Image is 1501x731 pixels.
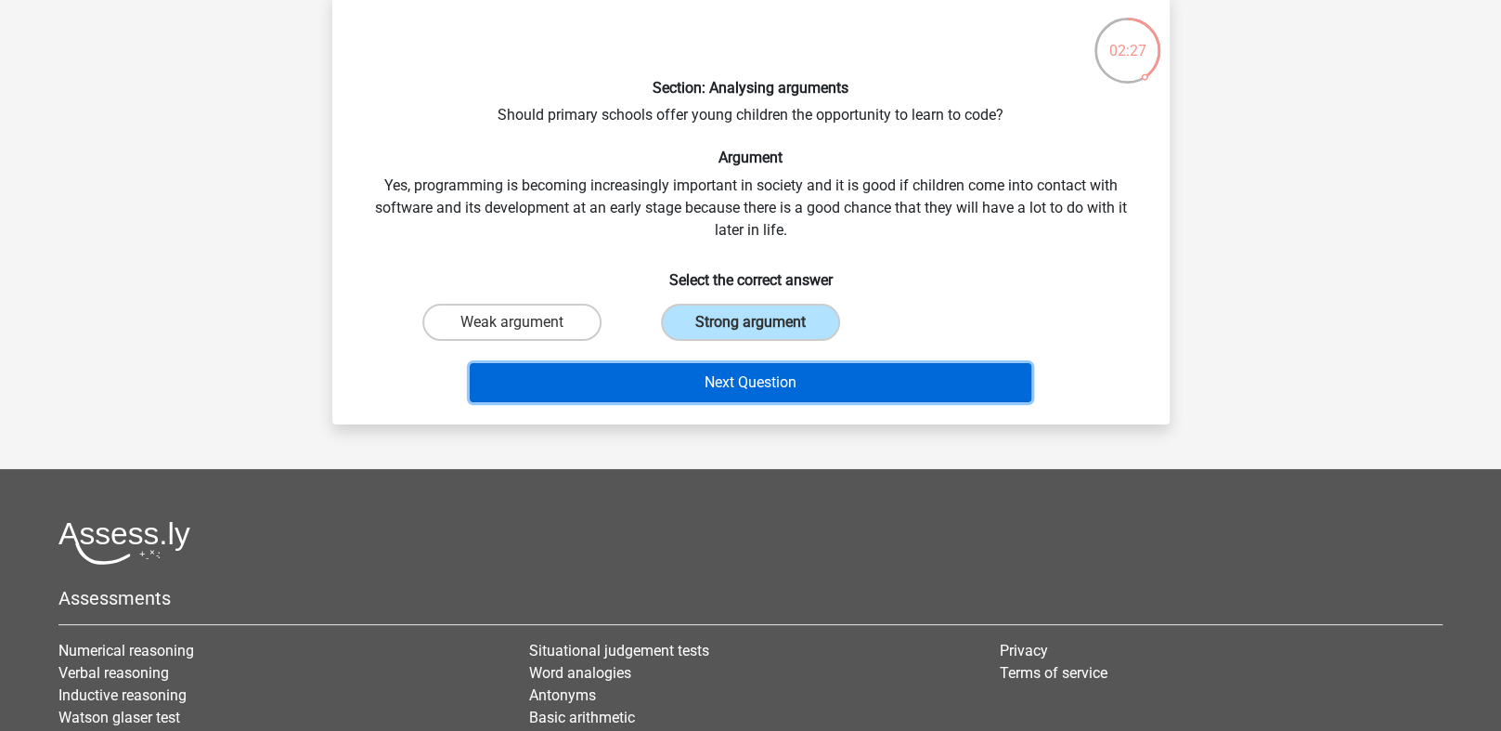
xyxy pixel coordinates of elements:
[529,642,709,659] a: Situational judgement tests
[362,256,1140,289] h6: Select the correct answer
[58,664,169,682] a: Verbal reasoning
[340,8,1162,410] div: Should primary schools offer young children the opportunity to learn to code? Yes, programming is...
[362,79,1140,97] h6: Section: Analysing arguments
[58,686,187,704] a: Inductive reasoning
[1000,642,1048,659] a: Privacy
[58,642,194,659] a: Numerical reasoning
[529,664,631,682] a: Word analogies
[470,363,1031,402] button: Next Question
[529,709,635,726] a: Basic arithmetic
[58,587,1443,609] h5: Assessments
[58,709,180,726] a: Watson glaser test
[58,521,190,565] img: Assessly logo
[422,304,602,341] label: Weak argument
[1000,664,1107,682] a: Terms of service
[661,304,840,341] label: Strong argument
[1093,16,1162,62] div: 02:27
[362,149,1140,166] h6: Argument
[529,686,596,704] a: Antonyms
